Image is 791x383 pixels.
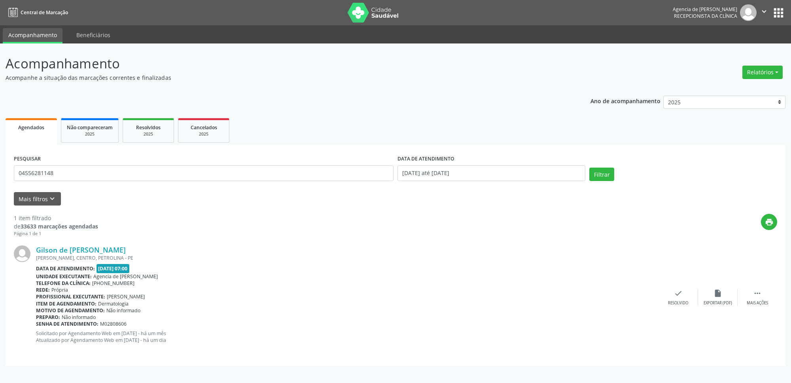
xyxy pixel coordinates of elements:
i:  [753,289,762,298]
button: Filtrar [589,168,614,181]
button:  [757,4,772,21]
span: Agencia de [PERSON_NAME] [93,273,158,280]
span: Não compareceram [67,124,113,131]
b: Preparo: [36,314,60,321]
a: Beneficiários [71,28,116,42]
p: Ano de acompanhamento [590,96,660,106]
p: Acompanhe a situação das marcações correntes e finalizadas [6,74,551,82]
div: Agencia de [PERSON_NAME] [673,6,737,13]
img: img [14,245,30,262]
button: apps [772,6,785,20]
button: Mais filtroskeyboard_arrow_down [14,192,61,206]
label: DATA DE ATENDIMENTO [397,153,454,165]
a: Gilson de [PERSON_NAME] [36,245,126,254]
div: 2025 [129,131,168,137]
span: Central de Marcação [21,9,68,16]
span: Resolvidos [136,124,161,131]
div: Exportar (PDF) [704,300,732,306]
b: Motivo de agendamento: [36,307,105,314]
span: Não informado [106,307,140,314]
b: Data de atendimento: [36,265,95,272]
a: Central de Marcação [6,6,68,19]
i: insert_drive_file [713,289,722,298]
i: keyboard_arrow_down [48,194,57,203]
b: Telefone da clínica: [36,280,91,287]
span: [PHONE_NUMBER] [92,280,134,287]
b: Unidade executante: [36,273,92,280]
span: [DATE] 07:00 [97,264,130,273]
div: 2025 [184,131,223,137]
img: img [740,4,757,21]
b: Senha de atendimento: [36,321,98,327]
i: check [674,289,683,298]
div: [PERSON_NAME], CENTRO, PETROLINA - PE [36,255,659,261]
div: 2025 [67,131,113,137]
span: [PERSON_NAME] [107,293,145,300]
a: Acompanhamento [3,28,62,43]
span: Agendados [18,124,44,131]
p: Acompanhamento [6,54,551,74]
strong: 33633 marcações agendadas [21,223,98,230]
b: Item de agendamento: [36,300,97,307]
span: Dermatologia [98,300,129,307]
div: Página 1 de 1 [14,230,98,237]
span: Cancelados [191,124,217,131]
input: Nome, código do beneficiário ou CPF [14,165,394,181]
span: Recepcionista da clínica [674,13,737,19]
input: Selecione um intervalo [397,165,585,181]
div: Resolvido [668,300,688,306]
i: print [765,218,774,226]
div: Mais ações [747,300,768,306]
b: Rede: [36,287,50,293]
button: Relatórios [742,66,783,79]
i:  [760,7,768,16]
button: print [761,214,777,230]
div: de [14,222,98,230]
label: PESQUISAR [14,153,41,165]
b: Profissional executante: [36,293,105,300]
p: Solicitado por Agendamento Web em [DATE] - há um mês Atualizado por Agendamento Web em [DATE] - h... [36,330,659,343]
div: 1 item filtrado [14,214,98,222]
span: M02808606 [100,321,127,327]
span: Não informado [62,314,96,321]
span: Própria [51,287,68,293]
